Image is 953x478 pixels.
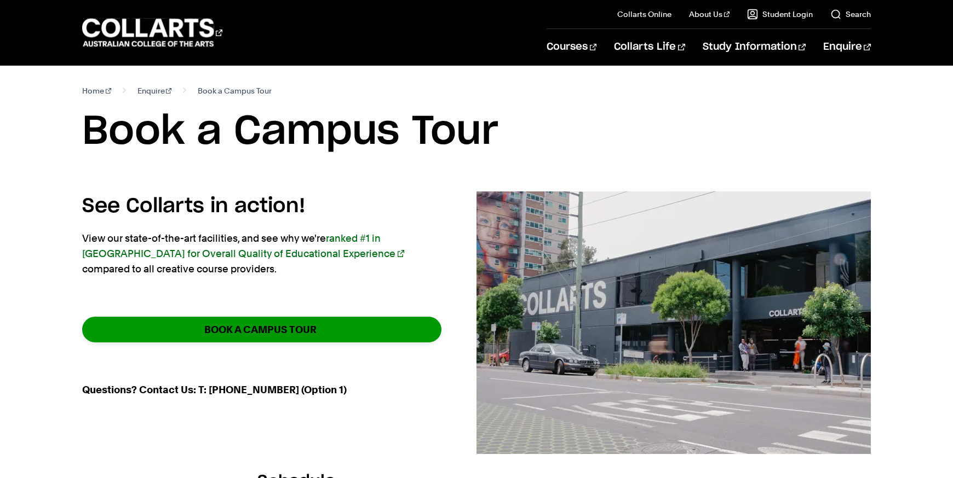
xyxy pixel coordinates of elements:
[82,17,222,48] div: Go to homepage
[689,9,730,20] a: About Us
[823,29,871,65] a: Enquire
[82,231,441,277] p: View our state-of-the-art facilities, and see why we're compared to all creative course providers.
[82,107,871,156] h1: Book a Campus Tour
[830,9,871,20] a: Search
[137,83,172,98] a: Enquire
[617,9,671,20] a: Collarts Online
[614,29,685,65] a: Collarts Life
[547,29,596,65] a: Courses
[82,83,111,98] a: Home
[82,191,441,221] h4: See Collarts in action!
[82,317,441,342] a: BOOK A CAMPUS TOUR
[198,83,272,98] span: Book a Campus Tour
[82,384,347,395] strong: Questions? Contact Us: T: [PHONE_NUMBER] (Option 1)
[204,323,317,336] strong: BOOK A CAMPUS TOUR
[747,9,813,20] a: Student Login
[703,29,806,65] a: Study Information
